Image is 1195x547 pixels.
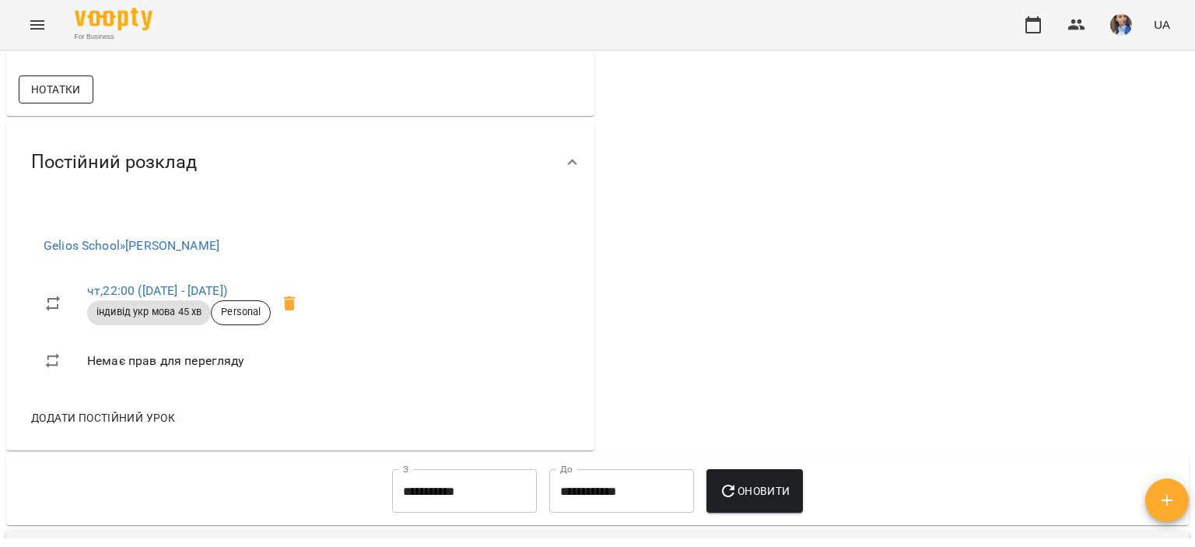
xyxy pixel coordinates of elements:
button: Нотатки [19,75,93,103]
span: UA [1154,16,1170,33]
a: чт,22:00 ([DATE] - [DATE]) [87,283,227,298]
span: індивід укр мова 45 хв [87,305,211,319]
a: Gelios School»[PERSON_NAME] [44,238,219,253]
button: Оновити [706,469,802,513]
span: Personal [212,305,270,319]
span: Немає прав для перегляду [87,352,308,370]
span: Додати постійний урок [31,408,175,427]
button: UA [1148,10,1176,39]
div: Постійний розклад [6,122,594,202]
img: 727e98639bf378bfedd43b4b44319584.jpeg [1110,14,1132,36]
span: Постійний розклад [31,150,197,174]
button: Menu [19,6,56,44]
button: Додати постійний урок [25,404,181,432]
span: For Business [75,32,152,42]
span: Оновити [719,482,790,500]
span: Нотатки [31,80,81,99]
span: Видалити приватний урок Бойчук Каріна чт 22:00 клієнта Шуба Дмитрій [271,285,308,322]
img: Voopty Logo [75,8,152,30]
